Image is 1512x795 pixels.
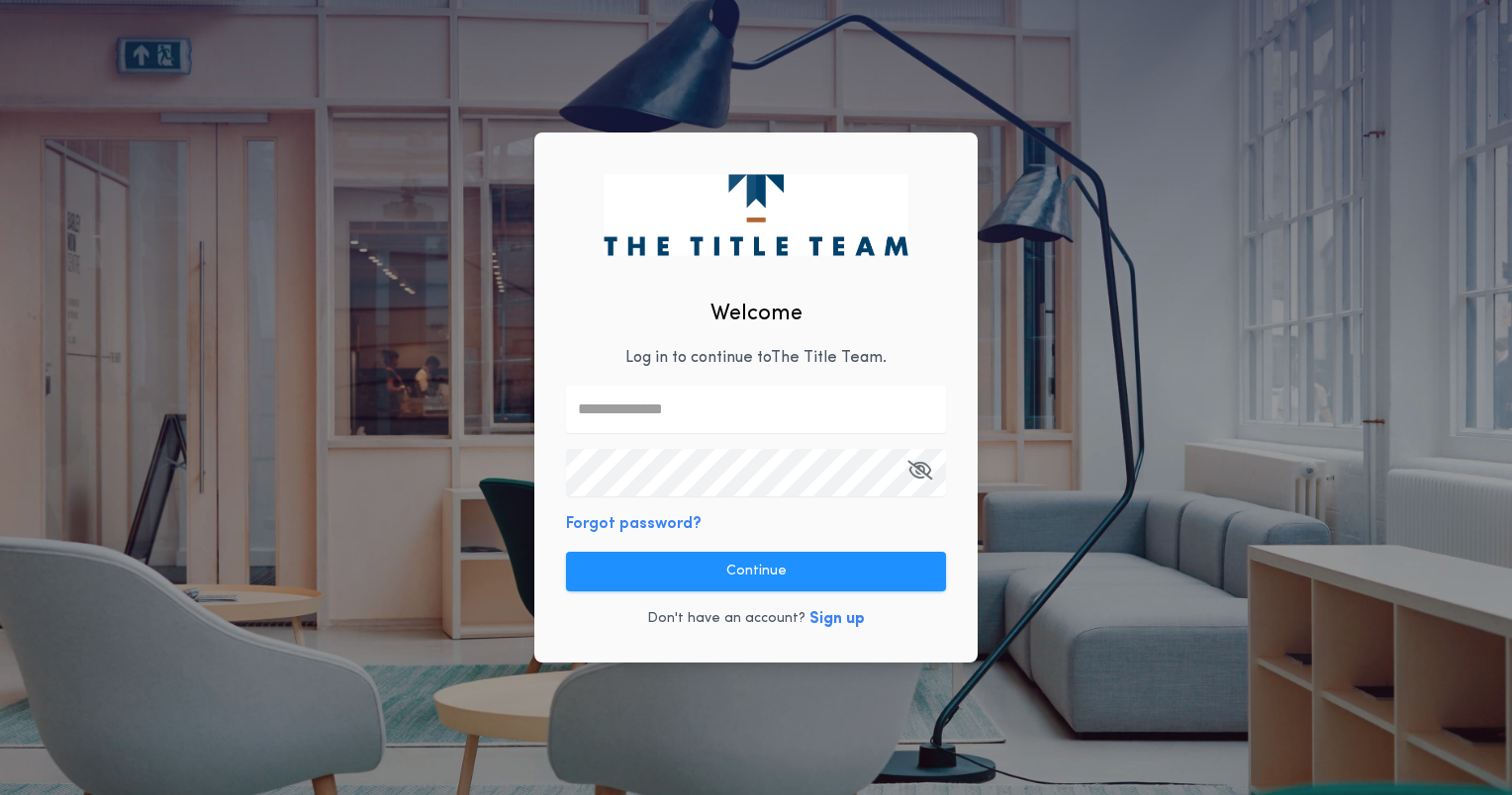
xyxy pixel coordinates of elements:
button: Continue [566,552,946,591]
p: Don't have an account? [647,609,805,629]
p: Log in to continue to The Title Team . [625,346,887,370]
button: Sign up [809,607,865,631]
h2: Welcome [710,298,803,330]
button: Forgot password? [566,512,702,536]
img: logo [604,174,907,255]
